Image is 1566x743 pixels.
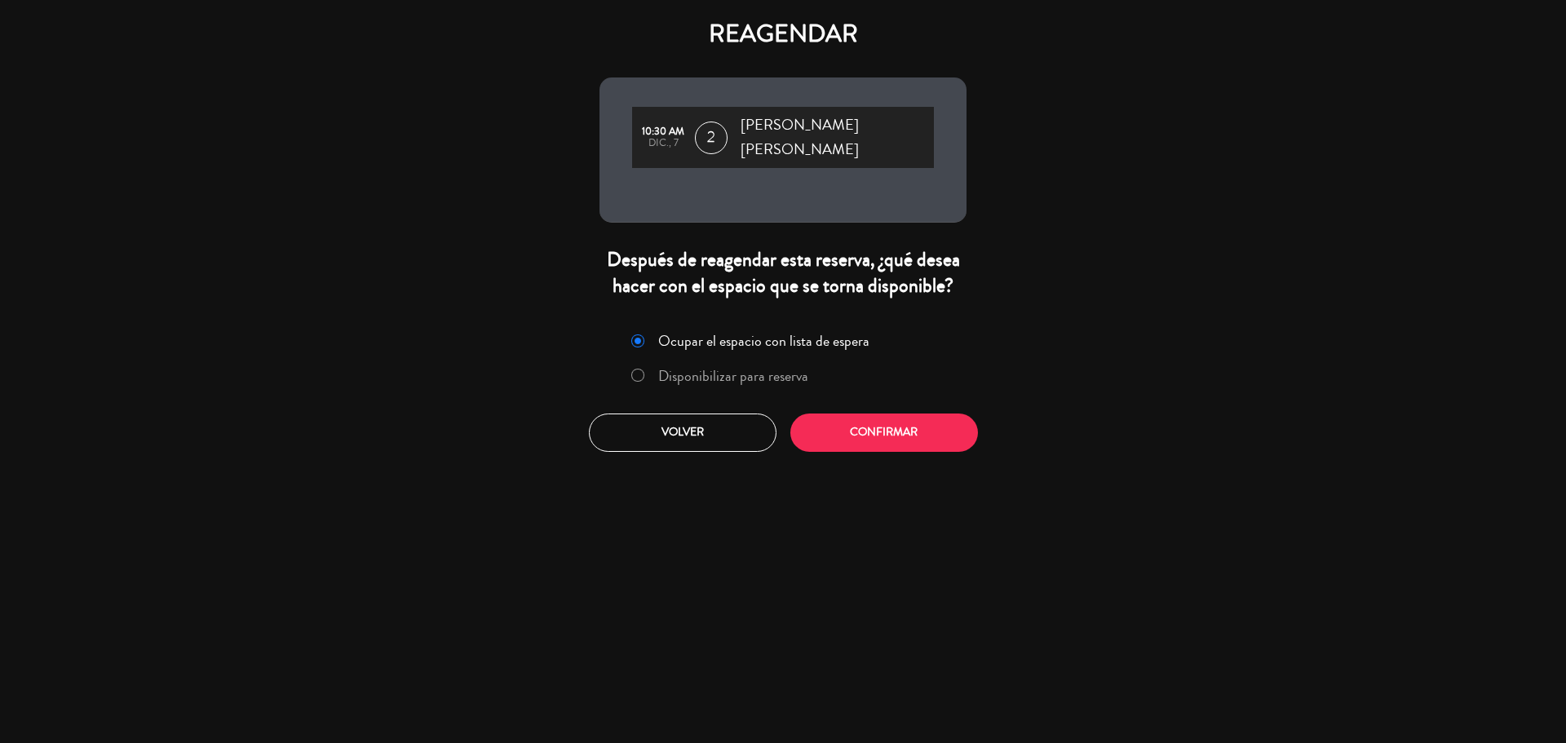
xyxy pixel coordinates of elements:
[599,247,967,298] div: Después de reagendar esta reserva, ¿qué desea hacer con el espacio que se torna disponible?
[599,20,967,49] h4: REAGENDAR
[640,138,687,149] div: dic., 7
[658,369,808,383] label: Disponibilizar para reserva
[695,122,728,154] span: 2
[640,126,687,138] div: 10:30 AM
[741,113,934,161] span: [PERSON_NAME] [PERSON_NAME]
[589,414,776,452] button: Volver
[658,334,869,348] label: Ocupar el espacio con lista de espera
[790,414,978,452] button: Confirmar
